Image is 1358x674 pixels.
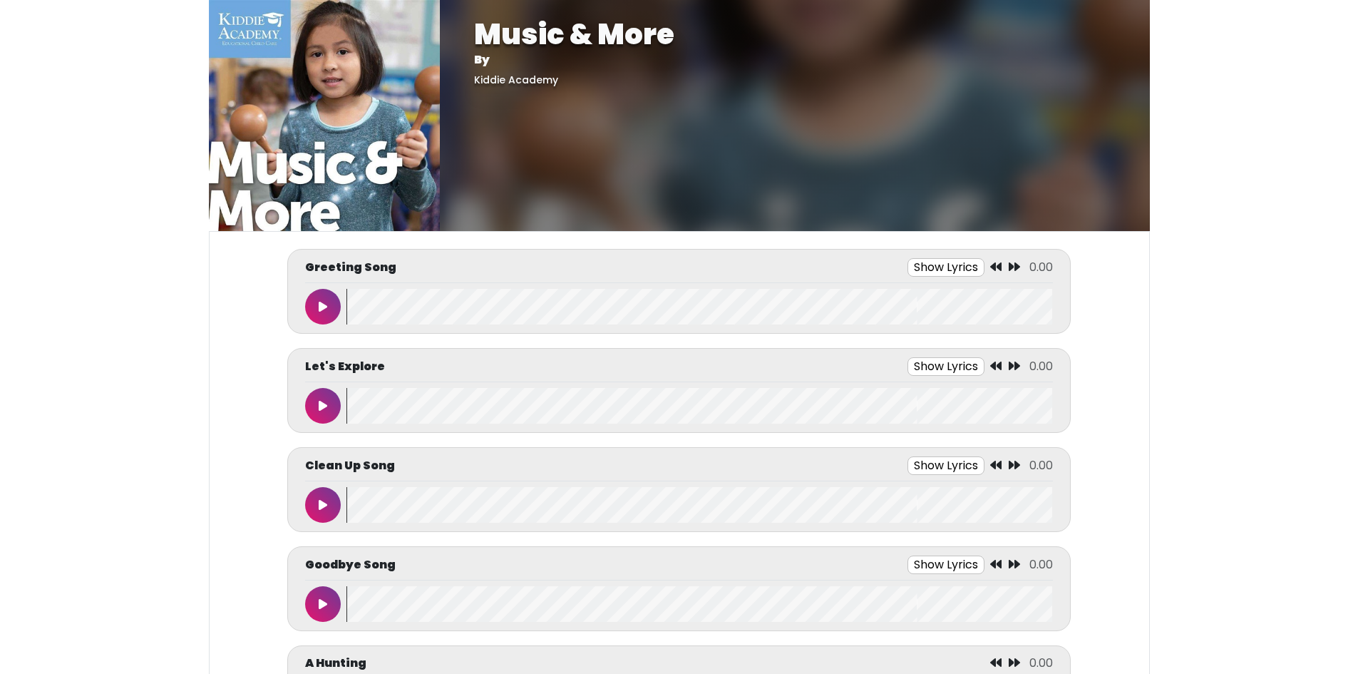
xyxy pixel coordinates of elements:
p: By [474,51,1116,68]
span: 0.00 [1029,259,1053,275]
span: 0.00 [1029,358,1053,374]
p: Goodbye Song [305,556,396,573]
p: Clean Up Song [305,457,395,474]
h1: Music & More [474,17,1116,51]
p: Let's Explore [305,358,385,375]
h5: Kiddie Academy [474,74,1116,86]
p: Greeting Song [305,259,396,276]
button: Show Lyrics [907,357,984,376]
span: 0.00 [1029,655,1053,671]
button: Show Lyrics [907,456,984,475]
span: 0.00 [1029,556,1053,573]
p: A Hunting [305,655,366,672]
button: Show Lyrics [907,258,984,277]
span: 0.00 [1029,457,1053,474]
button: Show Lyrics [907,556,984,574]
